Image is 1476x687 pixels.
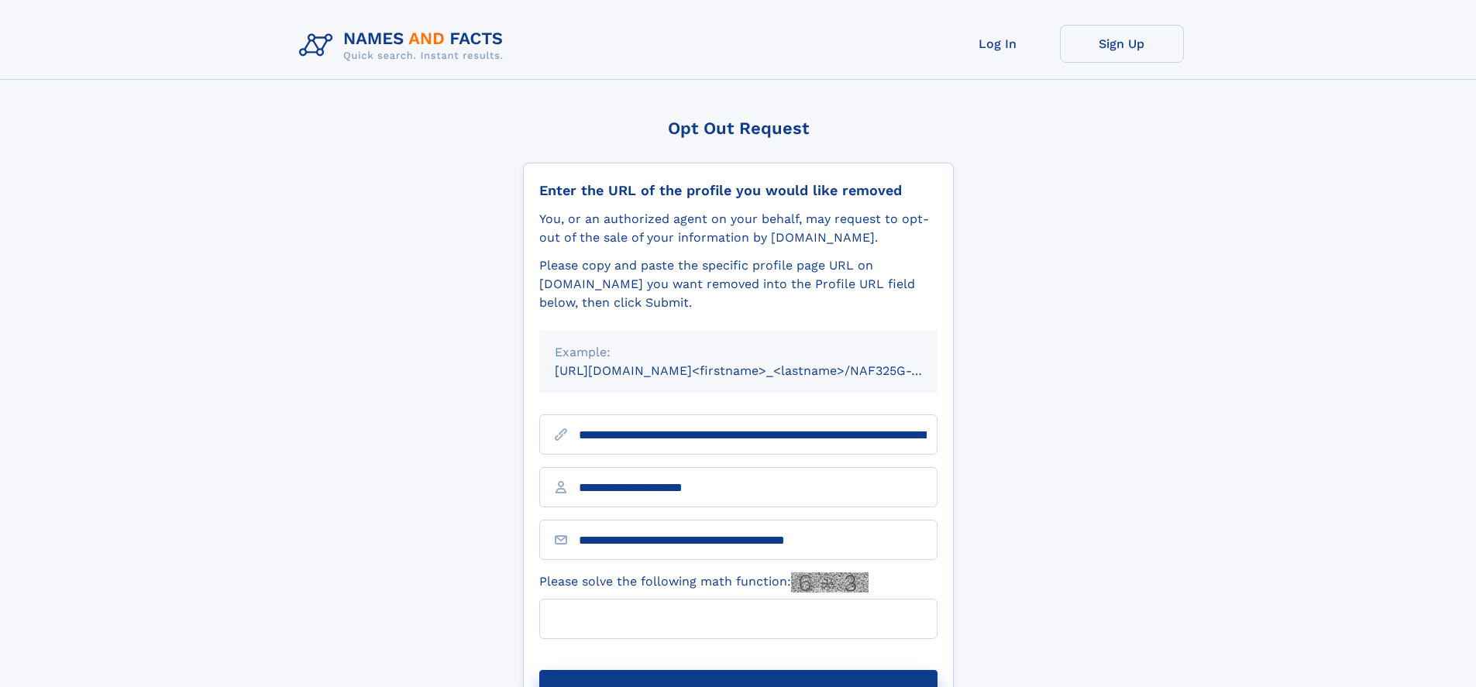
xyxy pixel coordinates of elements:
div: Please copy and paste the specific profile page URL on [DOMAIN_NAME] you want removed into the Pr... [539,256,938,312]
div: Enter the URL of the profile you would like removed [539,182,938,199]
img: Logo Names and Facts [293,25,516,67]
small: [URL][DOMAIN_NAME]<firstname>_<lastname>/NAF325G-xxxxxxxx [555,363,967,378]
div: Opt Out Request [523,119,954,138]
a: Log In [936,25,1060,63]
div: You, or an authorized agent on your behalf, may request to opt-out of the sale of your informatio... [539,210,938,247]
div: Example: [555,343,922,362]
label: Please solve the following math function: [539,572,869,593]
a: Sign Up [1060,25,1184,63]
